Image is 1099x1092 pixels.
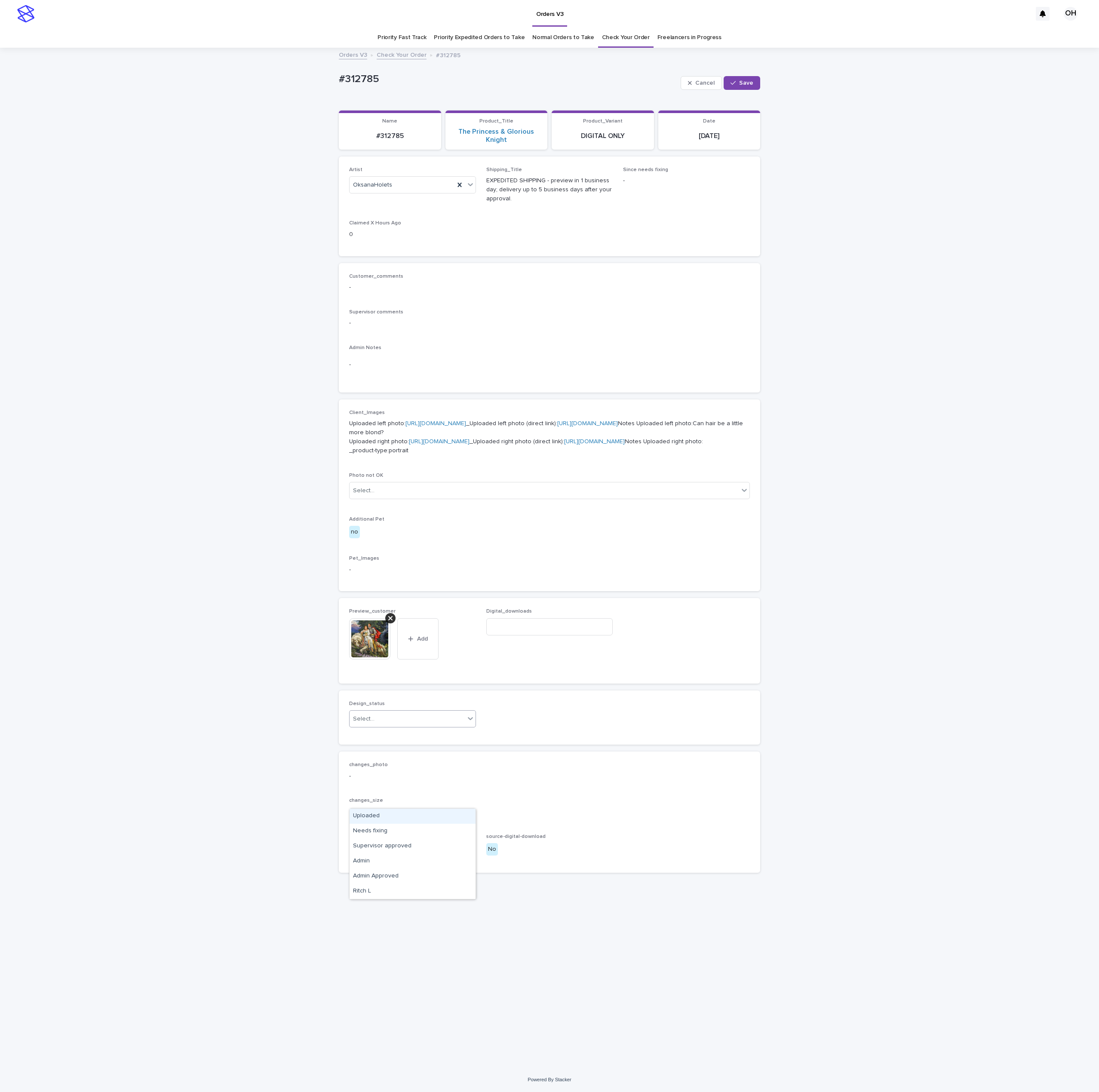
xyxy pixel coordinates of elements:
a: Priority Fast Track [378,28,426,48]
span: Photo not OK [349,473,383,478]
span: Name [382,119,397,124]
a: Normal Orders to Take [532,28,594,48]
p: #312785 [344,132,436,140]
button: Save [724,76,760,90]
span: Product_Variant [583,119,623,124]
span: Claimed X Hours Ago [349,221,401,226]
a: [URL][DOMAIN_NAME] [405,420,466,426]
span: Design_status [349,701,385,706]
span: Shipping_Title [486,167,522,172]
span: Supervisor comments [349,310,403,315]
div: Needs fixing [350,824,476,839]
a: [URL][DOMAIN_NAME] [557,420,618,426]
span: changes_photo [349,762,388,767]
p: - [349,283,750,292]
a: Orders V3 [339,49,367,59]
span: Since needs fixing [623,167,668,172]
div: Select... [353,715,375,724]
a: Freelancers in Progress [657,28,721,48]
p: #312785 [339,73,677,86]
div: Uploaded [350,809,476,824]
a: Check Your Order [377,49,427,59]
span: Pet_Images [349,556,379,561]
div: Admin Approved [350,869,476,884]
div: No [486,843,498,856]
div: OH [1064,7,1078,21]
button: Cancel [681,76,722,90]
span: Admin Notes [349,345,381,350]
span: Product_Title [479,119,513,124]
div: Admin [350,854,476,869]
span: Digital_downloads [486,609,532,614]
a: Priority Expedited Orders to Take [434,28,525,48]
p: - [349,772,750,781]
span: source-digital-download [486,834,546,839]
p: 0 [349,230,476,239]
span: Cancel [695,80,715,86]
p: [DATE] [663,132,755,140]
a: The Princess & Glorious Knight [451,128,543,144]
span: changes_size [349,798,383,803]
span: Customer_comments [349,274,403,279]
a: [URL][DOMAIN_NAME] [409,439,470,445]
span: Date [703,119,715,124]
p: - [623,176,750,185]
div: Supervisor approved [350,839,476,854]
div: Select... [353,486,375,495]
p: EXPEDITED SHIPPING - preview in 1 business day; delivery up to 5 business days after your approval. [486,176,613,203]
p: - [349,319,750,328]
span: Preview_customer [349,609,396,614]
p: - [349,565,750,574]
span: Additional Pet [349,517,384,522]
span: Add [417,636,428,642]
p: Uploaded left photo: _Uploaded left photo (direct link): Notes Uploaded left photo:Can hair be a ... [349,419,750,455]
a: [URL][DOMAIN_NAME] [564,439,625,445]
span: Save [739,80,753,86]
span: Client_Images [349,410,385,415]
div: Ritch L [350,884,476,899]
p: DIGITAL ONLY [557,132,649,140]
a: Check Your Order [602,28,650,48]
span: OksanaHolets [353,181,392,190]
p: - [349,807,750,816]
span: Artist [349,167,362,172]
div: no [349,526,360,538]
p: - [349,360,750,369]
p: #312785 [436,50,460,59]
a: Powered By Stacker [528,1077,571,1082]
button: Add [397,618,439,659]
img: stacker-logo-s-only.png [17,5,34,22]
